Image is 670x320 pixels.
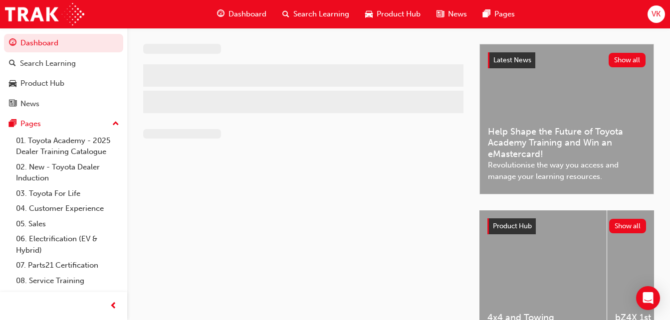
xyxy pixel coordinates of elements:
a: 09. Technical Training [12,288,123,304]
span: Help Shape the Future of Toyota Academy Training and Win an eMastercard! [488,126,646,160]
a: Product Hub [4,74,123,93]
a: 03. Toyota For Life [12,186,123,201]
a: 01. Toyota Academy - 2025 Dealer Training Catalogue [12,133,123,160]
a: 07. Parts21 Certification [12,258,123,273]
span: News [448,8,467,20]
a: Search Learning [4,54,123,73]
a: 06. Electrification (EV & Hybrid) [12,231,123,258]
span: Latest News [493,56,531,64]
img: Trak [5,3,84,25]
a: 08. Service Training [12,273,123,289]
div: Product Hub [20,78,64,89]
button: Pages [4,115,123,133]
a: car-iconProduct Hub [357,4,429,24]
a: Latest NewsShow all [488,52,646,68]
span: Product Hub [377,8,421,20]
a: News [4,95,123,113]
span: up-icon [112,118,119,131]
a: Latest NewsShow allHelp Shape the Future of Toyota Academy Training and Win an eMastercard!Revolu... [479,44,654,194]
button: Show all [609,53,646,67]
span: Search Learning [293,8,349,20]
span: search-icon [9,59,16,68]
a: 02. New - Toyota Dealer Induction [12,160,123,186]
span: Product Hub [493,222,532,230]
span: Revolutionise the way you access and manage your learning resources. [488,160,646,182]
button: Show all [609,219,647,233]
span: Dashboard [228,8,266,20]
span: pages-icon [9,120,16,129]
span: car-icon [9,79,16,88]
span: pages-icon [483,8,490,20]
div: Search Learning [20,58,76,69]
div: Open Intercom Messenger [636,286,660,310]
a: Dashboard [4,34,123,52]
span: news-icon [437,8,444,20]
div: News [20,98,39,110]
a: guage-iconDashboard [209,4,274,24]
span: VK [652,8,661,20]
div: Pages [20,118,41,130]
span: guage-icon [9,39,16,48]
button: DashboardSearch LearningProduct HubNews [4,32,123,115]
a: 04. Customer Experience [12,201,123,216]
a: 05. Sales [12,216,123,232]
span: news-icon [9,100,16,109]
span: Pages [494,8,515,20]
button: VK [648,5,665,23]
a: news-iconNews [429,4,475,24]
a: Product HubShow all [487,218,646,234]
a: search-iconSearch Learning [274,4,357,24]
span: search-icon [282,8,289,20]
span: guage-icon [217,8,224,20]
span: prev-icon [110,300,117,313]
span: car-icon [365,8,373,20]
a: pages-iconPages [475,4,523,24]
